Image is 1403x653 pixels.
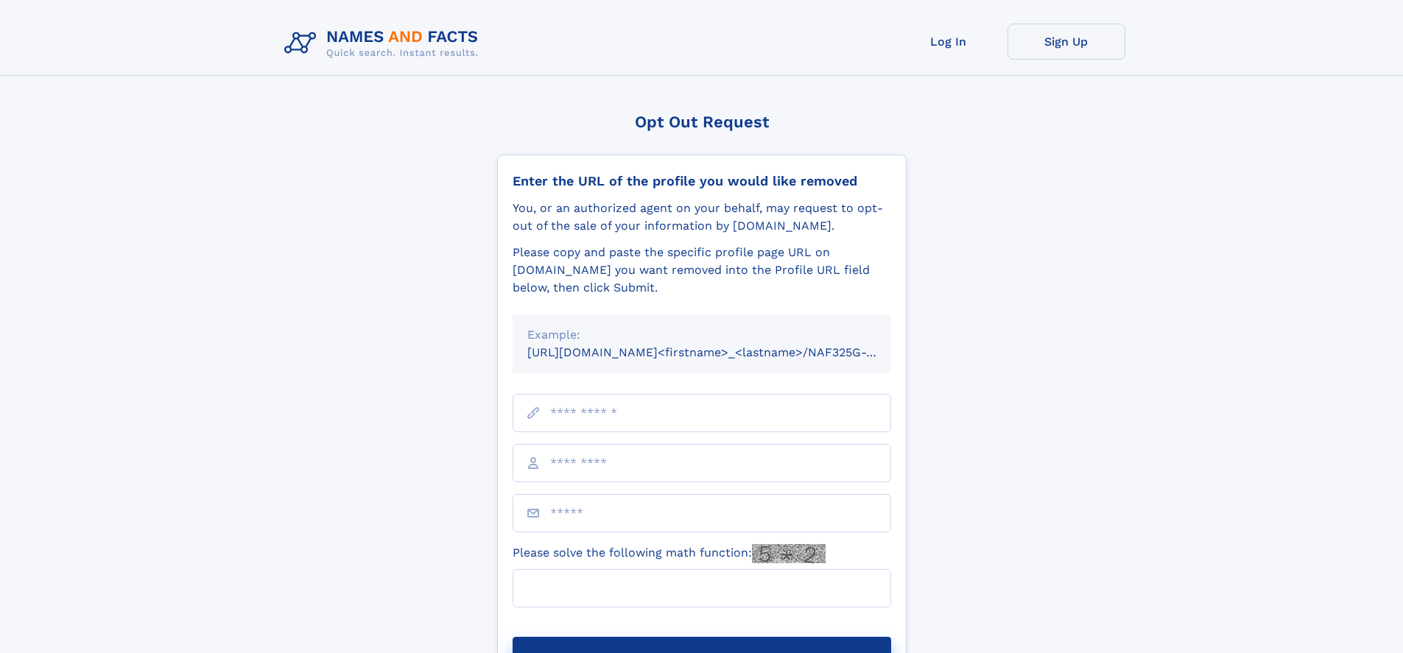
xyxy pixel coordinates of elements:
[527,326,876,344] div: Example:
[497,113,907,131] div: Opt Out Request
[513,244,891,297] div: Please copy and paste the specific profile page URL on [DOMAIN_NAME] you want removed into the Pr...
[513,200,891,235] div: You, or an authorized agent on your behalf, may request to opt-out of the sale of your informatio...
[890,24,1008,60] a: Log In
[1008,24,1125,60] a: Sign Up
[527,345,919,359] small: [URL][DOMAIN_NAME]<firstname>_<lastname>/NAF325G-xxxxxxxx
[278,24,490,63] img: Logo Names and Facts
[513,544,826,563] label: Please solve the following math function:
[513,173,891,189] div: Enter the URL of the profile you would like removed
